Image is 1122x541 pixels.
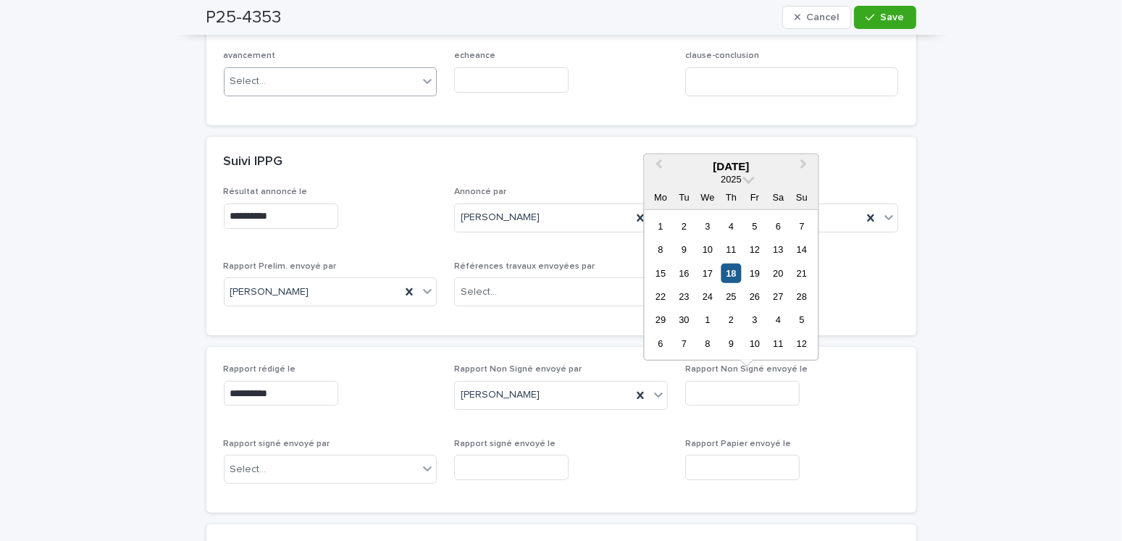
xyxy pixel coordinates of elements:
span: Rapport Prelim. envoyé par [224,262,337,271]
span: Résultat annoncé le [224,188,308,196]
span: Rapport signé envoyé le [454,440,556,448]
div: Sa [769,187,788,206]
div: Choose Sunday, 5 October 2025 [792,310,811,330]
span: 2025 [721,173,741,184]
div: Choose Monday, 8 September 2025 [650,240,670,259]
div: Choose Friday, 12 September 2025 [745,240,764,259]
div: Choose Monday, 22 September 2025 [650,287,670,306]
span: Rapport Papier envoyé le [685,440,791,448]
div: Choose Tuesday, 7 October 2025 [674,334,694,353]
div: Choose Thursday, 9 October 2025 [721,334,741,353]
div: Choose Friday, 19 September 2025 [745,263,764,282]
div: Choose Sunday, 21 September 2025 [792,263,811,282]
div: Choose Sunday, 7 September 2025 [792,216,811,235]
div: Choose Thursday, 2 October 2025 [721,310,741,330]
span: clause-conclusion [685,51,759,60]
div: Choose Tuesday, 9 September 2025 [674,240,694,259]
span: [PERSON_NAME] [461,387,540,403]
button: Next Month [793,155,816,178]
div: Su [792,187,811,206]
div: Choose Saturday, 11 October 2025 [769,334,788,353]
div: Select... [461,285,497,300]
div: Choose Saturday, 27 September 2025 [769,287,788,306]
div: Choose Sunday, 12 October 2025 [792,334,811,353]
button: Cancel [782,6,852,29]
div: Choose Monday, 29 September 2025 [650,310,670,330]
div: Choose Thursday, 4 September 2025 [721,216,741,235]
div: Choose Sunday, 14 September 2025 [792,240,811,259]
div: Choose Tuesday, 30 September 2025 [674,310,694,330]
span: Cancel [806,12,839,22]
div: Choose Friday, 26 September 2025 [745,287,764,306]
div: Choose Friday, 10 October 2025 [745,334,764,353]
div: Choose Friday, 3 October 2025 [745,310,764,330]
div: Choose Wednesday, 1 October 2025 [698,310,717,330]
div: Choose Monday, 6 October 2025 [650,334,670,353]
button: Previous Month [645,155,669,178]
span: avancement [224,51,276,60]
div: We [698,187,717,206]
button: Save [854,6,916,29]
div: Choose Tuesday, 2 September 2025 [674,216,694,235]
div: Th [721,187,741,206]
div: month 2025-09 [649,214,813,356]
div: Choose Friday, 5 September 2025 [745,216,764,235]
div: Choose Monday, 1 September 2025 [650,216,670,235]
span: Références travaux envoyées par [454,262,595,271]
span: Annoncé par [454,188,506,196]
div: Select... [230,74,267,89]
div: Choose Thursday, 11 September 2025 [721,240,741,259]
div: Choose Tuesday, 16 September 2025 [674,263,694,282]
h2: Suivi IPPG [224,154,283,170]
div: Choose Wednesday, 24 September 2025 [698,287,717,306]
span: [PERSON_NAME] [461,210,540,225]
span: Rapport signé envoyé par [224,440,330,448]
div: Choose Wednesday, 10 September 2025 [698,240,717,259]
div: Mo [650,187,670,206]
span: [PERSON_NAME] [230,285,309,300]
div: Choose Thursday, 25 September 2025 [721,287,741,306]
div: Tu [674,187,694,206]
span: echeance [454,51,495,60]
div: Choose Saturday, 20 September 2025 [769,263,788,282]
h2: P25-4353 [206,7,282,28]
div: Choose Wednesday, 17 September 2025 [698,263,717,282]
div: Choose Wednesday, 8 October 2025 [698,334,717,353]
div: Choose Saturday, 4 October 2025 [769,310,788,330]
div: Choose Thursday, 18 September 2025 [721,263,741,282]
div: Select... [230,462,267,477]
div: Choose Tuesday, 23 September 2025 [674,287,694,306]
span: Rapport rédigé le [224,365,296,374]
div: [DATE] [644,159,818,172]
div: Choose Saturday, 13 September 2025 [769,240,788,259]
span: Rapport Non Signé envoyé par [454,365,582,374]
div: Choose Sunday, 28 September 2025 [792,287,811,306]
span: Save [881,12,905,22]
div: Choose Wednesday, 3 September 2025 [698,216,717,235]
div: Choose Monday, 15 September 2025 [650,263,670,282]
div: Fr [745,187,764,206]
div: Choose Saturday, 6 September 2025 [769,216,788,235]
